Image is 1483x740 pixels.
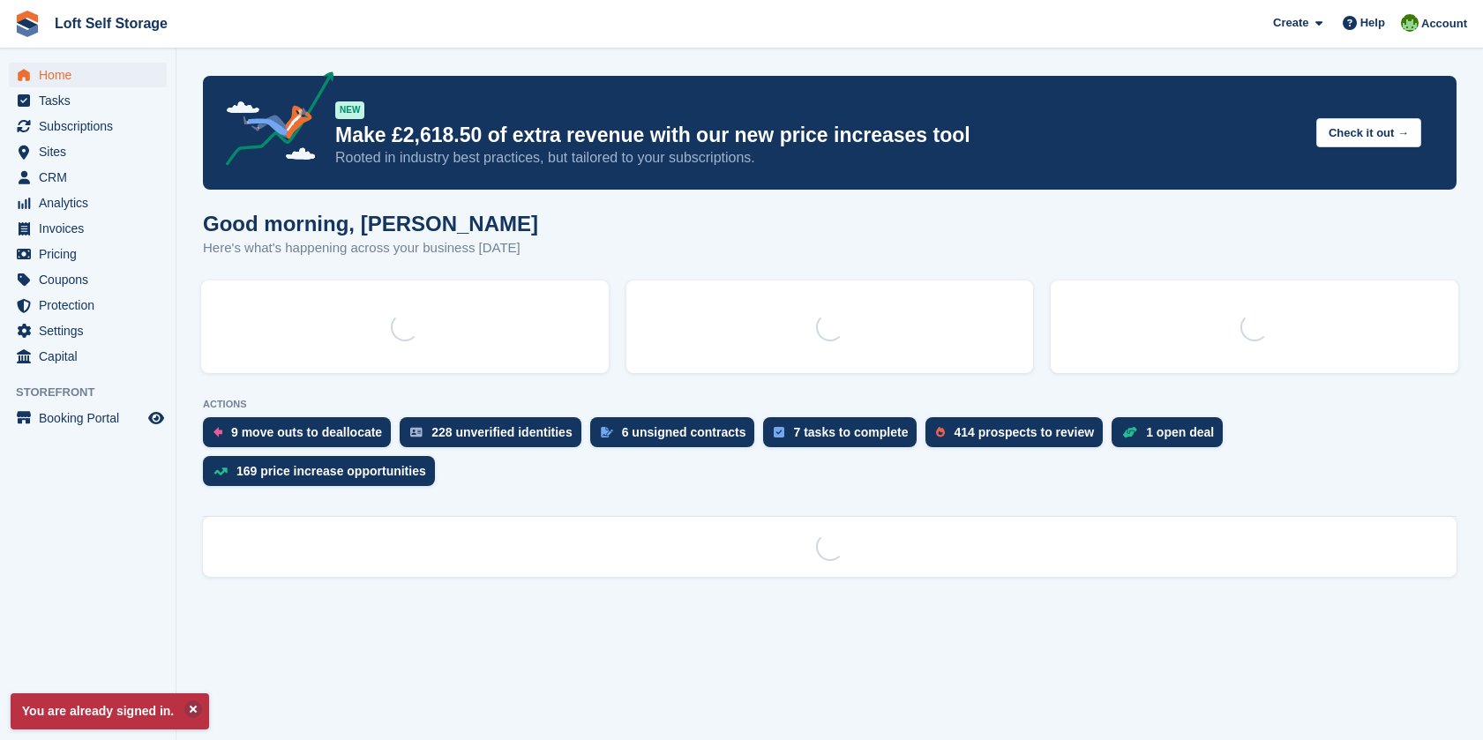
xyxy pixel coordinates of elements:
[335,148,1302,168] p: Rooted in industry best practices, but tailored to your subscriptions.
[39,191,145,215] span: Analytics
[14,11,41,37] img: stora-icon-8386f47178a22dfd0bd8f6a31ec36ba5ce8667c1dd55bd0f319d3a0aa187defe.svg
[39,293,145,318] span: Protection
[9,267,167,292] a: menu
[763,417,925,456] a: 7 tasks to complete
[39,114,145,138] span: Subscriptions
[203,212,538,235] h1: Good morning, [PERSON_NAME]
[39,165,145,190] span: CRM
[9,63,167,87] a: menu
[39,267,145,292] span: Coupons
[1360,14,1385,32] span: Help
[954,425,1094,439] div: 414 prospects to review
[39,318,145,343] span: Settings
[48,9,175,38] a: Loft Self Storage
[1316,118,1421,147] button: Check it out →
[1112,417,1232,456] a: 1 open deal
[39,216,145,241] span: Invoices
[335,123,1302,148] p: Make £2,618.50 of extra revenue with our new price increases tool
[236,464,426,478] div: 169 price increase opportunities
[410,427,423,437] img: verify_identity-adf6edd0f0f0b5bbfe63781bf79b02c33cf7c696d77639b501bdc392416b5a36.svg
[9,293,167,318] a: menu
[601,427,613,437] img: contract_signature_icon-13c848040528278c33f63329250d36e43548de30e8caae1d1a13099fd9432cc5.svg
[622,425,746,439] div: 6 unsigned contracts
[793,425,908,439] div: 7 tasks to complete
[9,165,167,190] a: menu
[39,242,145,266] span: Pricing
[1421,15,1467,33] span: Account
[9,344,167,369] a: menu
[1146,425,1214,439] div: 1 open deal
[39,344,145,369] span: Capital
[925,417,1112,456] a: 414 prospects to review
[9,216,167,241] a: menu
[203,417,400,456] a: 9 move outs to deallocate
[774,427,784,437] img: task-75834270c22a3079a89374b754ae025e5fb1db73e45f91037f5363f120a921f8.svg
[9,318,167,343] a: menu
[16,384,176,401] span: Storefront
[431,425,573,439] div: 228 unverified identities
[39,88,145,113] span: Tasks
[39,63,145,87] span: Home
[400,417,590,456] a: 228 unverified identities
[1401,14,1419,32] img: James Johnson
[9,406,167,430] a: menu
[1273,14,1308,32] span: Create
[1122,426,1137,438] img: deal-1b604bf984904fb50ccaf53a9ad4b4a5d6e5aea283cecdc64d6e3604feb123c2.svg
[335,101,364,119] div: NEW
[213,467,228,475] img: price_increase_opportunities-93ffe204e8149a01c8c9dc8f82e8f89637d9d84a8eef4429ea346261dce0b2c0.svg
[203,399,1457,410] p: ACTIONS
[203,456,444,495] a: 169 price increase opportunities
[9,139,167,164] a: menu
[9,88,167,113] a: menu
[11,693,209,729] p: You are already signed in.
[211,71,334,172] img: price-adjustments-announcement-icon-8257ccfd72463d97f412b2fc003d46551f7dbcb40ab6d574587a9cd5c0d94...
[39,406,145,430] span: Booking Portal
[9,114,167,138] a: menu
[39,139,145,164] span: Sites
[203,238,538,258] p: Here's what's happening across your business [DATE]
[590,417,764,456] a: 6 unsigned contracts
[9,242,167,266] a: menu
[231,425,382,439] div: 9 move outs to deallocate
[213,427,222,437] img: move_outs_to_deallocate_icon-f764333ba52eb49d3ac5e1228854f67142a1ed5810a6f6cc68b1a99e826820c5.svg
[936,427,945,437] img: prospect-51fa495bee0391a8d652442698ab0144808aea92771e9ea1ae160a38d050c398.svg
[9,191,167,215] a: menu
[146,407,167,429] a: Preview store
